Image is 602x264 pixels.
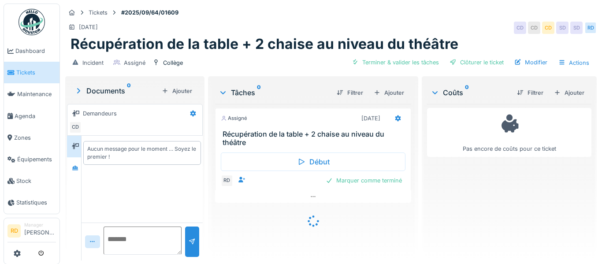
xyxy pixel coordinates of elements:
div: [DATE] [79,23,98,31]
div: CD [69,121,82,134]
span: Statistiques [16,198,56,207]
a: Maintenance [4,83,59,105]
span: Tickets [16,68,56,77]
a: Dashboard [4,40,59,62]
div: RD [221,175,233,187]
div: Manager [24,222,56,228]
div: Marquer comme terminé [322,175,405,186]
span: Agenda [15,112,56,120]
div: Assigné [124,59,145,67]
span: Équipements [17,155,56,164]
span: Dashboard [15,47,56,55]
strong: #2025/09/64/01609 [118,8,182,17]
div: Collège [163,59,183,67]
div: Ajouter [370,87,408,99]
div: CD [542,22,554,34]
div: Assigné [221,115,247,122]
div: Tickets [89,8,108,17]
a: RD Manager[PERSON_NAME] [7,222,56,243]
span: Stock [16,177,56,185]
div: Ajouter [550,87,588,99]
div: Documents [74,86,158,96]
img: Badge_color-CXgf-gQk.svg [19,9,45,35]
div: Clôturer le ticket [446,56,507,68]
div: Aucun message pour le moment … Soyez le premier ! [87,145,197,161]
div: CD [514,22,526,34]
span: Maintenance [17,90,56,98]
sup: 0 [257,87,261,98]
div: SD [556,22,569,34]
a: Tickets [4,62,59,83]
div: RD [584,22,597,34]
div: Terminer & valider les tâches [348,56,442,68]
div: Tâches [219,87,330,98]
div: CD [528,22,540,34]
div: Filtrer [513,87,547,99]
div: Demandeurs [83,109,117,118]
div: Coûts [431,87,510,98]
div: [DATE] [361,114,380,123]
div: Filtrer [333,87,367,99]
a: Zones [4,127,59,149]
a: Stock [4,170,59,192]
div: Ajouter [158,85,196,97]
sup: 0 [127,86,131,96]
li: [PERSON_NAME] [24,222,56,241]
a: Statistiques [4,192,59,213]
h1: Récupération de la table + 2 chaise au niveau du théâtre [71,36,458,52]
div: Pas encore de coûts pour ce ticket [433,112,586,153]
li: RD [7,224,21,238]
div: Début [221,152,406,171]
h3: Récupération de la table + 2 chaise au niveau du théâtre [223,130,408,147]
a: Équipements [4,149,59,170]
div: Actions [554,56,593,69]
div: Incident [82,59,104,67]
div: Modifier [511,56,551,68]
div: SD [570,22,583,34]
a: Agenda [4,105,59,127]
span: Zones [14,134,56,142]
sup: 0 [465,87,469,98]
